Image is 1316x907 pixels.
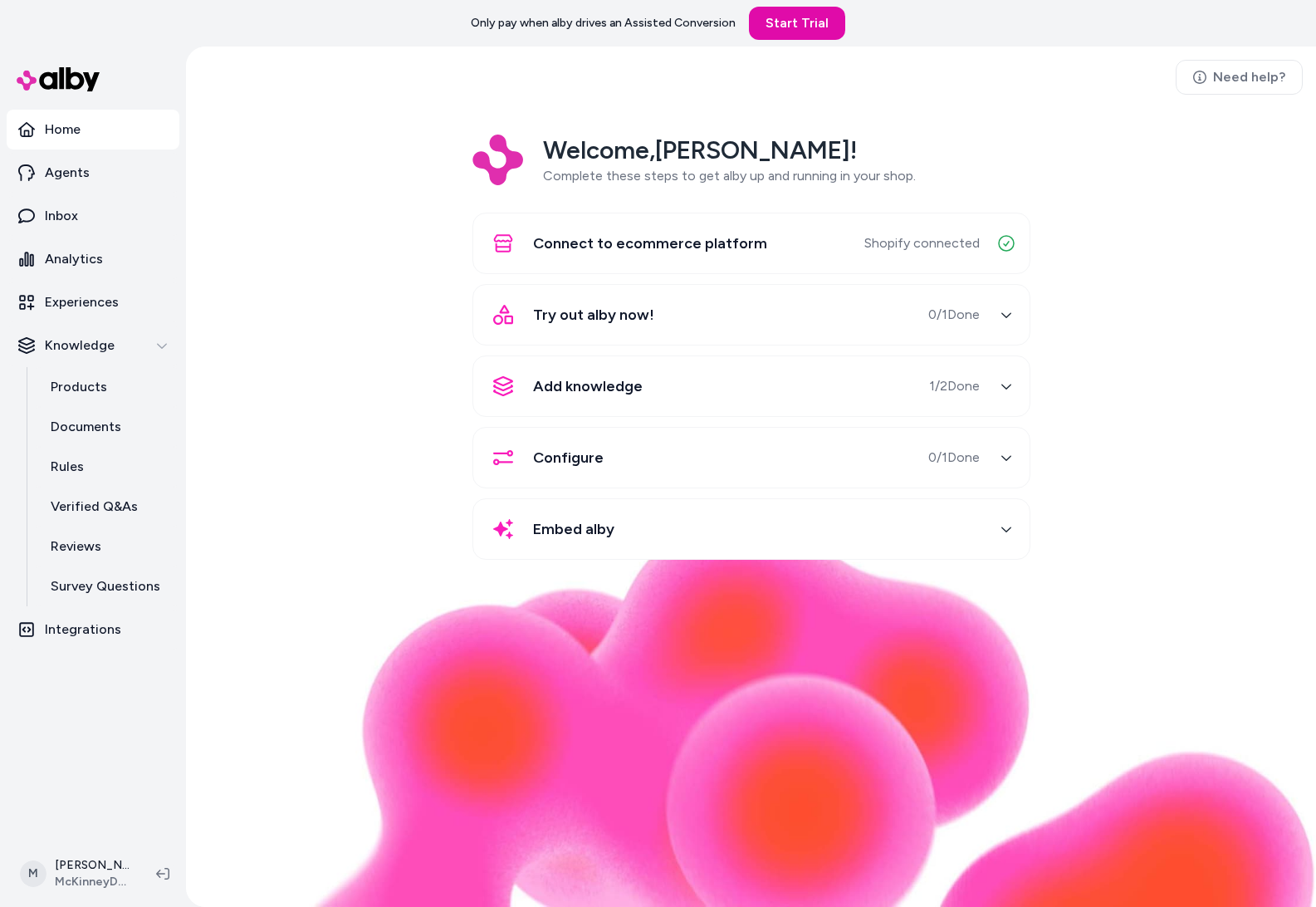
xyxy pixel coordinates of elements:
p: Documents [51,417,121,437]
span: Configure [533,446,604,469]
p: Reviews [51,537,101,556]
a: Verified Q&As [34,487,179,527]
p: Knowledge [45,336,115,355]
button: Embed alby [483,509,1020,549]
a: Products [34,367,179,407]
span: 0 / 1 Done [928,305,980,325]
a: Survey Questions [34,566,179,606]
span: 1 / 2 Done [929,376,980,396]
p: Inbox [45,206,78,226]
span: Add knowledge [533,375,643,398]
a: Documents [34,407,179,447]
a: Inbox [7,196,179,236]
img: Logo [472,135,523,185]
a: Integrations [7,610,179,650]
p: Analytics [45,249,103,269]
button: Configure0/1Done [483,438,1020,478]
button: Knowledge [7,326,179,365]
span: Try out alby now! [533,303,654,326]
a: Rules [34,447,179,487]
button: Add knowledge1/2Done [483,366,1020,406]
span: Connect to ecommerce platform [533,232,767,255]
h2: Welcome, [PERSON_NAME] ! [543,135,916,166]
a: Home [7,110,179,150]
p: Experiences [45,292,119,312]
a: Start Trial [749,7,845,40]
span: Complete these steps to get alby up and running in your shop. [543,168,916,184]
p: Survey Questions [51,576,160,596]
p: Agents [45,163,90,183]
p: Rules [51,457,84,477]
span: M [20,860,46,887]
span: Shopify connected [864,233,980,253]
p: Home [45,120,81,140]
p: [PERSON_NAME] [55,857,130,874]
button: Try out alby now!0/1Done [483,295,1020,335]
span: 0 / 1 Done [928,448,980,468]
a: Experiences [7,282,179,322]
a: Analytics [7,239,179,279]
img: alby Logo [17,67,100,91]
a: Reviews [34,527,179,566]
img: alby Bubble [186,515,1316,907]
span: Embed alby [533,517,614,541]
span: McKinneyDocumentationTestStore [55,874,130,890]
p: Verified Q&As [51,497,138,517]
p: Integrations [45,620,121,640]
p: Products [51,377,107,397]
button: M[PERSON_NAME]McKinneyDocumentationTestStore [10,847,143,900]
a: Need help? [1176,60,1303,95]
a: Agents [7,153,179,193]
p: Only pay when alby drives an Assisted Conversion [471,15,736,32]
button: Connect to ecommerce platformShopify connected [483,223,1020,263]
